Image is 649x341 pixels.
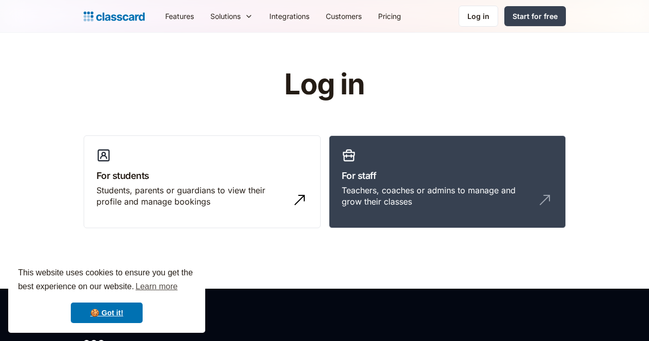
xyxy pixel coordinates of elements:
div: Start for free [513,11,558,22]
a: For studentsStudents, parents or guardians to view their profile and manage bookings [84,135,321,229]
a: Start for free [504,6,566,26]
div: Log in [467,11,489,22]
a: For staffTeachers, coaches or admins to manage and grow their classes [329,135,566,229]
a: Log in [459,6,498,27]
div: Solutions [202,5,261,28]
a: dismiss cookie message [71,303,143,323]
a: Integrations [261,5,318,28]
a: Pricing [370,5,409,28]
h3: For staff [342,169,553,183]
a: Customers [318,5,370,28]
a: learn more about cookies [134,279,179,294]
a: Features [157,5,202,28]
h1: Log in [162,69,487,101]
span: This website uses cookies to ensure you get the best experience on our website. [18,267,195,294]
a: home [84,9,145,24]
div: Teachers, coaches or admins to manage and grow their classes [342,185,533,208]
div: cookieconsent [8,257,205,333]
div: Students, parents or guardians to view their profile and manage bookings [96,185,287,208]
div: Solutions [210,11,241,22]
h3: For students [96,169,308,183]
